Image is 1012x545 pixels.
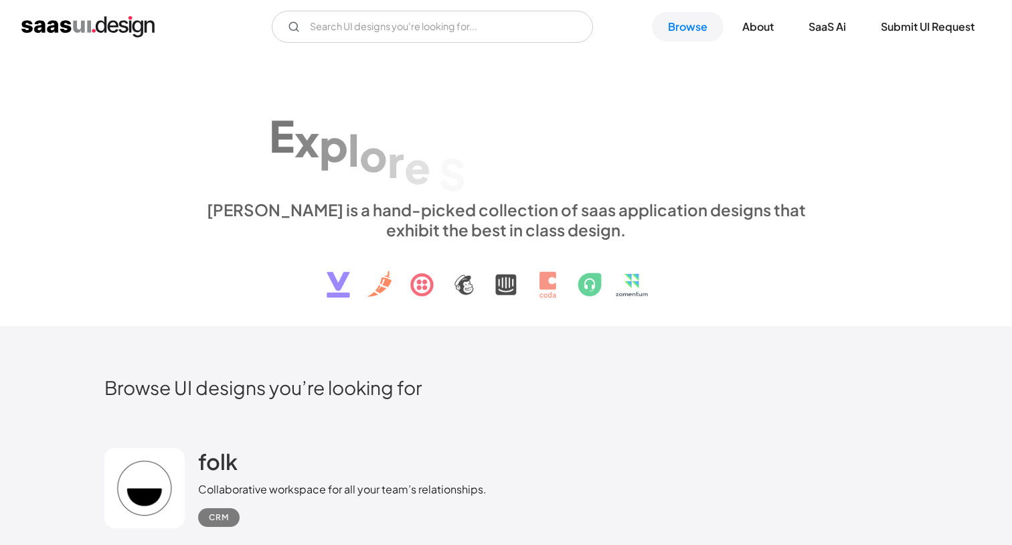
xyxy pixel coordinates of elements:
[652,12,724,42] a: Browse
[272,11,593,43] form: Email Form
[865,12,991,42] a: Submit UI Request
[388,135,404,187] div: r
[198,448,238,481] a: folk
[348,125,359,176] div: l
[209,510,229,526] div: CRM
[198,83,814,186] h1: Explore SaaS UI design patterns & interactions.
[792,12,862,42] a: SaaS Ai
[726,12,790,42] a: About
[198,200,814,240] div: [PERSON_NAME] is a hand-picked collection of saas application designs that exhibit the best in cl...
[303,240,709,309] img: text, icon, saas logo
[319,119,348,171] div: p
[104,376,908,399] h2: Browse UI designs you’re looking for
[269,110,294,161] div: E
[294,114,319,166] div: x
[438,148,466,200] div: S
[198,481,487,497] div: Collaborative workspace for all your team’s relationships.
[198,448,238,475] h2: folk
[359,130,388,181] div: o
[272,11,593,43] input: Search UI designs you're looking for...
[21,16,155,37] a: home
[404,141,430,193] div: e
